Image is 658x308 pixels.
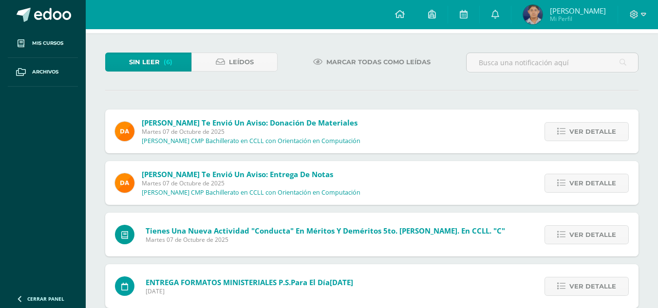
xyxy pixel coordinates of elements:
[142,189,360,197] p: [PERSON_NAME] CMP Bachillerato en CCLL con Orientación en Computación
[8,29,78,58] a: Mis cursos
[142,179,360,187] span: Martes 07 de Octubre de 2025
[569,277,616,295] span: Ver detalle
[142,118,357,127] span: [PERSON_NAME] te envió un aviso: Donación de Materiales
[105,53,191,72] a: Sin leer(6)
[32,68,58,76] span: Archivos
[8,58,78,87] a: Archivos
[146,277,353,287] span: para el día
[330,277,353,287] span: [DATE]
[569,174,616,192] span: Ver detalle
[142,169,333,179] span: [PERSON_NAME] te envió un aviso: Entrega de Notas
[146,226,505,236] span: Tienes una nueva actividad "Conducta" En Méritos y Deméritos 5to. [PERSON_NAME]. en CCLL. "C"
[142,137,360,145] p: [PERSON_NAME] CMP Bachillerato en CCLL con Orientación en Computación
[550,6,606,16] span: [PERSON_NAME]
[229,53,254,71] span: Leídos
[164,53,172,71] span: (6)
[326,53,431,71] span: Marcar todas como leídas
[569,226,616,244] span: Ver detalle
[27,295,64,302] span: Cerrar panel
[191,53,278,72] a: Leídos
[146,277,291,287] span: ENTREGA FORMATOS MINISTERIALES P.S.
[129,53,160,71] span: Sin leer
[467,53,638,72] input: Busca una notificación aquí
[146,287,353,295] span: [DATE]
[32,39,63,47] span: Mis cursos
[569,123,616,141] span: Ver detalle
[301,53,443,72] a: Marcar todas como leídas
[115,173,134,193] img: f9d34ca01e392badc01b6cd8c48cabbd.png
[115,122,134,141] img: f9d34ca01e392badc01b6cd8c48cabbd.png
[146,236,505,244] span: Martes 07 de Octubre de 2025
[550,15,606,23] span: Mi Perfil
[523,5,543,24] img: 04ad1a66cd7e658e3e15769894bcf075.png
[142,127,360,136] span: Martes 07 de Octubre de 2025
